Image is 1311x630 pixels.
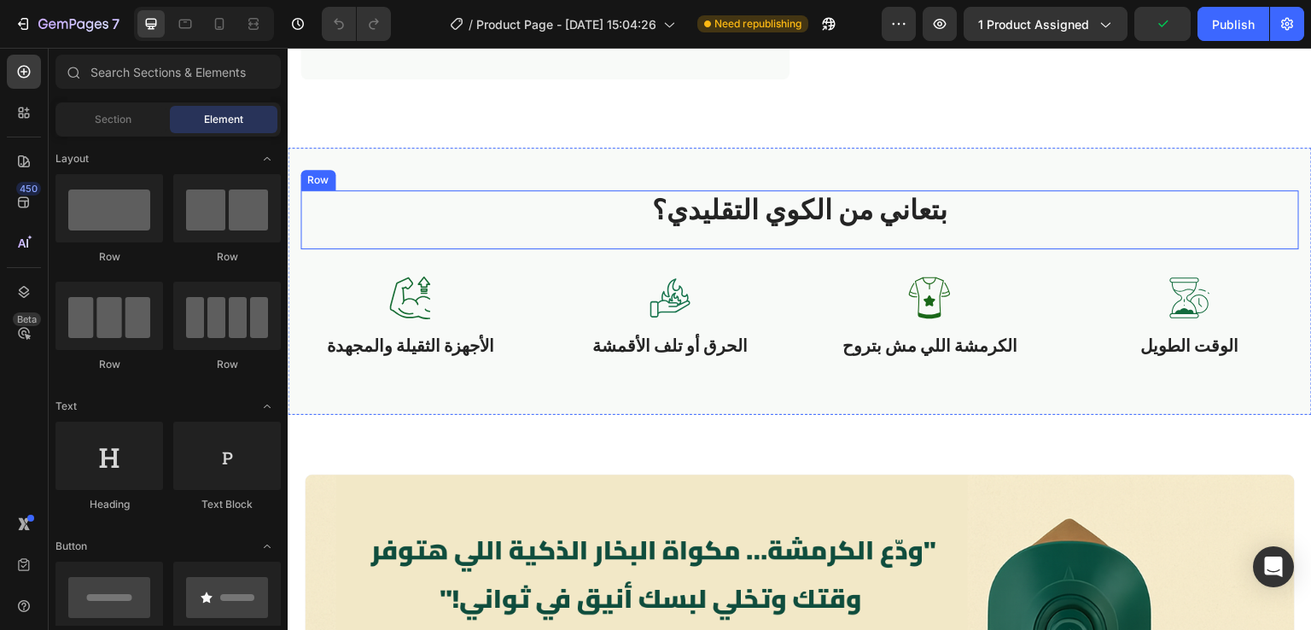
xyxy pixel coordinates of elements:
span: / [469,15,473,33]
button: 7 [7,7,127,41]
p: 7 [112,14,119,34]
p: الكرمشة اللي مش بتروح [534,287,750,309]
span: Element [204,112,243,127]
span: Need republishing [714,16,801,32]
input: Search Sections & Elements [55,55,281,89]
div: Row [55,357,163,372]
button: Publish [1197,7,1269,41]
p: الحرق أو تلف الأقمشة [275,287,491,309]
p: الوقت الطويل [795,287,1011,309]
div: Row [173,249,281,265]
div: Open Intercom Messenger [1253,546,1294,587]
iframe: Design area [288,48,1311,630]
div: Beta [13,312,41,326]
span: Text [55,399,77,414]
img: gempages_580737055097619374-4cb48493-7c67-4a47-b85d-922c106926ef.svg [881,229,924,271]
span: Section [95,112,131,127]
img: gempages_580737055097619374-0c20e6d2-4400-4b73-8989-7f22122bfba2.svg [361,229,404,271]
span: Toggle open [253,393,281,420]
span: Layout [55,151,89,166]
span: Product Page - [DATE] 15:04:26 [476,15,656,33]
div: Text Block [173,497,281,512]
div: Publish [1212,15,1255,33]
div: Undo/Redo [322,7,391,41]
span: Button [55,539,87,554]
div: 450 [16,182,41,195]
div: Heading [55,497,163,512]
img: gempages_580737055097619374-71eae07c-1f26-4f2d-b8ae-ae86fa935b08.svg [621,229,663,271]
div: Row [173,357,281,372]
button: 1 product assigned [964,7,1127,41]
span: Toggle open [253,533,281,560]
span: 1 product assigned [978,15,1089,33]
span: Toggle open [253,145,281,172]
div: Row [55,249,163,265]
